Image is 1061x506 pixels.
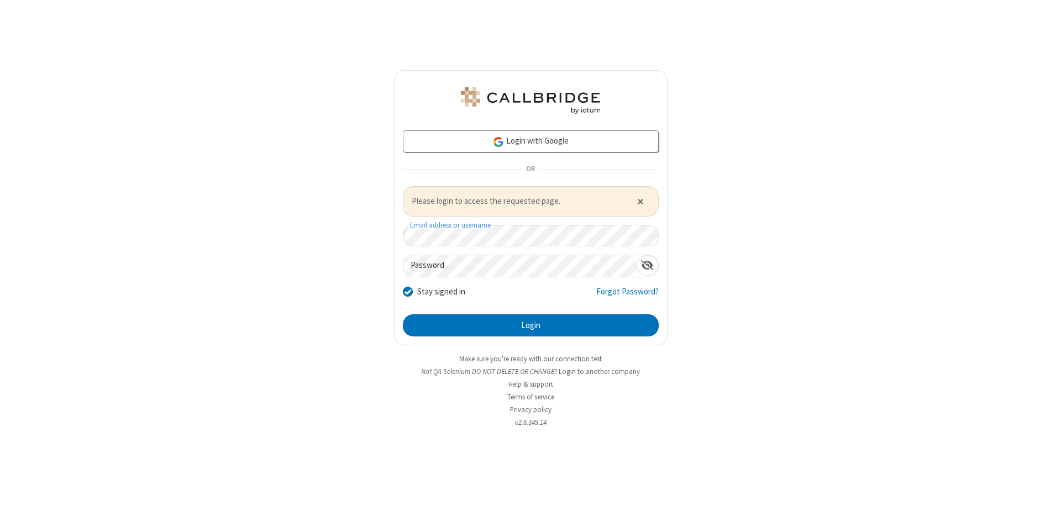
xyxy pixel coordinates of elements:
[559,366,640,377] button: Login to another company
[492,136,505,148] img: google-icon.png
[394,366,668,377] li: Not QA Selenium DO NOT DELETE OR CHANGE?
[508,379,553,389] a: Help & support
[394,417,668,428] li: v2.6.349.14
[637,255,658,276] div: Show password
[417,286,465,298] label: Stay signed in
[510,405,551,414] a: Privacy policy
[631,193,649,209] button: Close alert
[403,225,659,246] input: Email address or username
[412,195,623,208] span: Please login to access the requested page.
[507,392,554,402] a: Terms of service
[403,130,659,152] a: Login with Google
[459,354,602,363] a: Make sure you're ready with our connection test
[459,87,602,114] img: QA Selenium DO NOT DELETE OR CHANGE
[403,314,659,336] button: Login
[522,162,539,177] span: OR
[403,255,637,277] input: Password
[596,286,659,307] a: Forgot Password?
